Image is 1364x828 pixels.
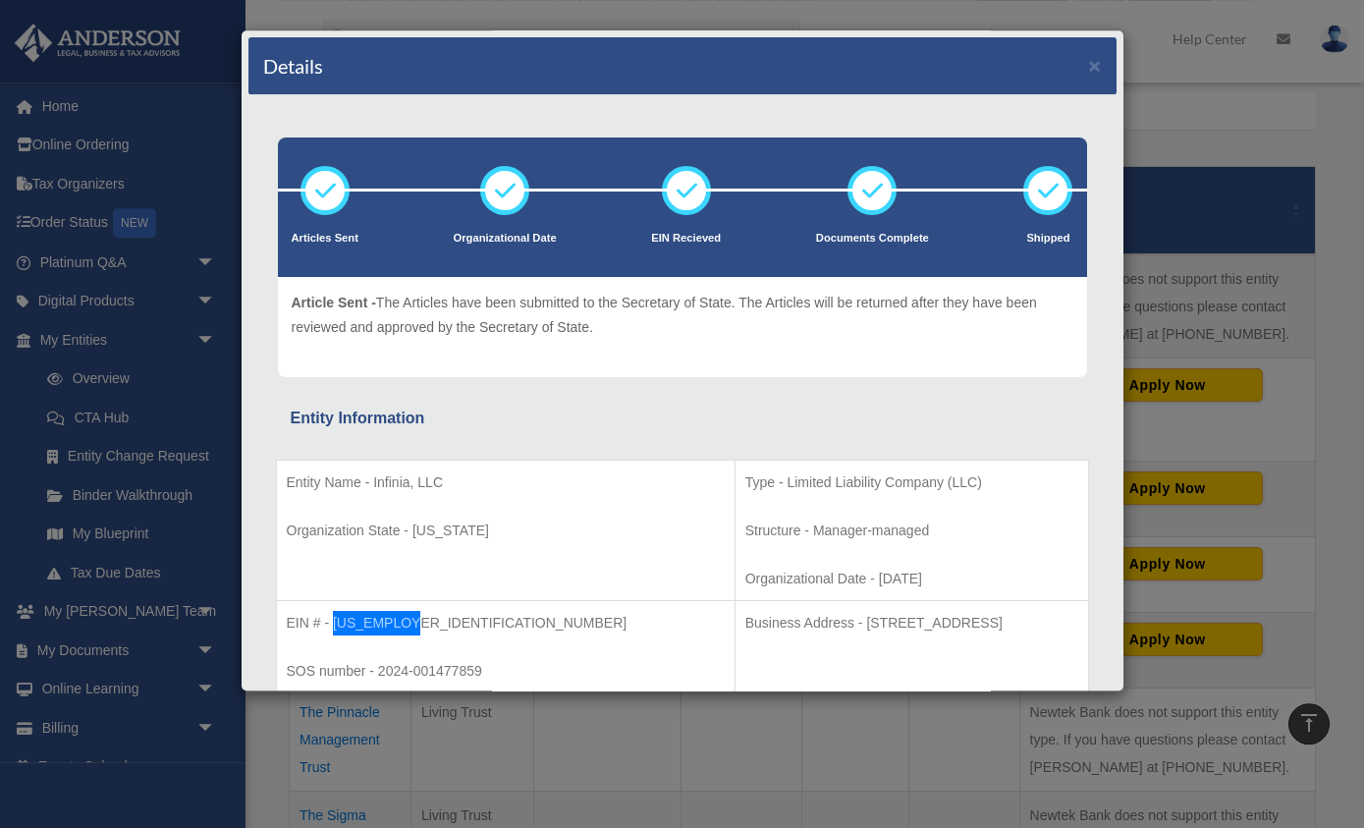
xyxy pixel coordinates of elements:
[287,659,725,684] p: SOS number - 2024-001477859
[1089,55,1102,76] button: ×
[292,291,1073,339] p: The Articles have been submitted to the Secretary of State. The Articles will be returned after t...
[745,470,1078,495] p: Type - Limited Liability Company (LLC)
[745,611,1078,635] p: Business Address - [STREET_ADDRESS]
[292,295,376,310] span: Article Sent -
[651,229,721,248] p: EIN Recieved
[292,229,358,248] p: Articles Sent
[263,52,323,80] h4: Details
[287,470,725,495] p: Entity Name - Infinia, LLC
[291,405,1074,432] div: Entity Information
[745,567,1078,591] p: Organizational Date - [DATE]
[454,229,557,248] p: Organizational Date
[745,519,1078,543] p: Structure - Manager-managed
[816,229,929,248] p: Documents Complete
[287,611,725,635] p: EIN # - [US_EMPLOYER_IDENTIFICATION_NUMBER]
[1023,229,1072,248] p: Shipped
[287,519,725,543] p: Organization State - [US_STATE]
